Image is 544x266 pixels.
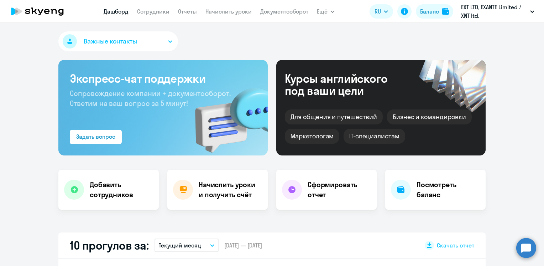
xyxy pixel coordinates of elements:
[185,75,268,155] img: bg-img
[199,180,261,200] h4: Начислить уроки и получить счёт
[70,130,122,144] button: Задать вопрос
[155,239,219,252] button: Текущий месяц
[178,8,197,15] a: Отчеты
[344,129,405,144] div: IT-специалистам
[58,31,178,51] button: Важные контакты
[285,129,339,144] div: Маркетологам
[205,8,252,15] a: Начислить уроки
[387,109,472,124] div: Бизнес и командировки
[461,3,527,20] p: EXT LTD, ‎EXANTE Limited / XNT ltd.
[70,238,149,252] h2: 10 прогулов за:
[224,241,262,249] span: [DATE] — [DATE]
[370,4,393,19] button: RU
[317,4,335,19] button: Ещё
[70,71,256,86] h3: Экспресс-чат поддержки
[437,241,474,249] span: Скачать отчет
[70,89,231,108] span: Сопровождение компании + документооборот. Ответим на ваш вопрос за 5 минут!
[308,180,371,200] h4: Сформировать отчет
[442,8,449,15] img: balance
[375,7,381,16] span: RU
[285,109,383,124] div: Для общения и путешествий
[420,7,439,16] div: Баланс
[137,8,169,15] a: Сотрудники
[285,72,407,97] div: Курсы английского под ваши цели
[317,7,328,16] span: Ещё
[457,3,538,20] button: EXT LTD, ‎EXANTE Limited / XNT ltd.
[90,180,153,200] h4: Добавить сотрудников
[76,132,115,141] div: Задать вопрос
[159,241,201,250] p: Текущий месяц
[84,37,137,46] span: Важные контакты
[416,4,453,19] button: Балансbalance
[417,180,480,200] h4: Посмотреть баланс
[260,8,308,15] a: Документооборот
[104,8,129,15] a: Дашборд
